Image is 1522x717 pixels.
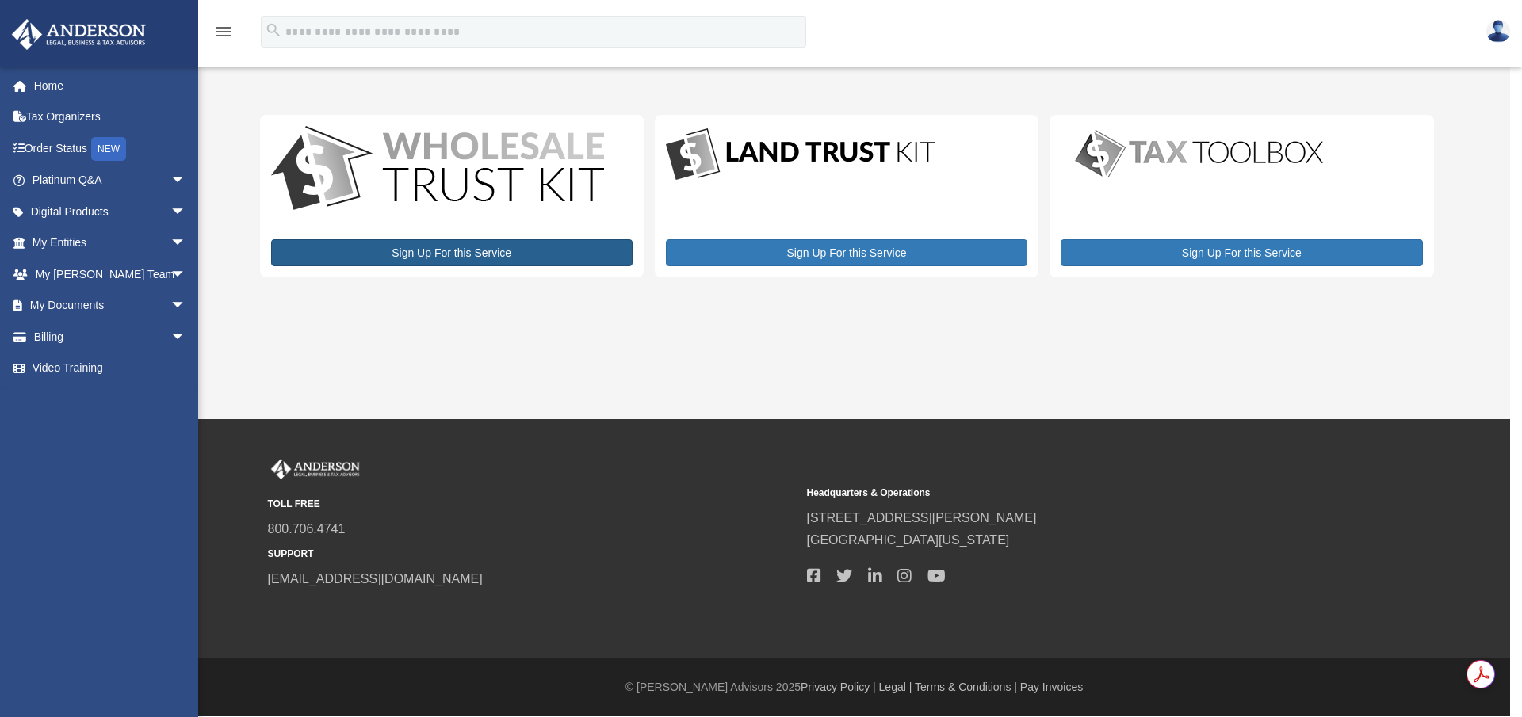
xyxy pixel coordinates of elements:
[268,572,483,585] a: [EMAIL_ADDRESS][DOMAIN_NAME]
[170,165,202,197] span: arrow_drop_down
[879,681,912,693] a: Legal |
[666,239,1027,266] a: Sign Up For this Service
[170,290,202,322] span: arrow_drop_down
[11,165,210,196] a: Platinum Q&Aarrow_drop_down
[807,533,1010,547] a: [GEOGRAPHIC_DATA][US_STATE]
[7,19,151,50] img: Anderson Advisors Platinum Portal
[268,546,796,563] small: SUPPORT
[271,239,633,266] a: Sign Up For this Service
[807,511,1037,524] a: [STREET_ADDRESS][PERSON_NAME]
[170,321,202,353] span: arrow_drop_down
[11,70,210,101] a: Home
[265,21,282,39] i: search
[214,28,233,41] a: menu
[1020,681,1083,693] a: Pay Invoices
[170,258,202,291] span: arrow_drop_down
[11,101,210,133] a: Tax Organizers
[1486,20,1510,43] img: User Pic
[170,227,202,260] span: arrow_drop_down
[198,677,1510,697] div: © [PERSON_NAME] Advisors 2025
[1061,239,1422,266] a: Sign Up For this Service
[1061,126,1338,181] img: taxtoolbox_new-1.webp
[268,522,346,536] a: 800.706.4741
[271,126,604,214] img: WS-Trust-Kit-lgo-1.jpg
[807,485,1335,502] small: Headquarters & Operations
[11,196,202,227] a: Digital Productsarrow_drop_down
[801,681,876,693] a: Privacy Policy |
[11,290,210,322] a: My Documentsarrow_drop_down
[170,196,202,228] span: arrow_drop_down
[915,681,1017,693] a: Terms & Conditions |
[11,132,210,165] a: Order StatusNEW
[11,227,210,259] a: My Entitiesarrow_drop_down
[268,496,796,513] small: TOLL FREE
[91,137,126,161] div: NEW
[11,353,210,384] a: Video Training
[268,459,363,479] img: Anderson Advisors Platinum Portal
[666,126,935,184] img: LandTrust_lgo-1.jpg
[214,22,233,41] i: menu
[11,321,210,353] a: Billingarrow_drop_down
[11,258,210,290] a: My [PERSON_NAME] Teamarrow_drop_down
